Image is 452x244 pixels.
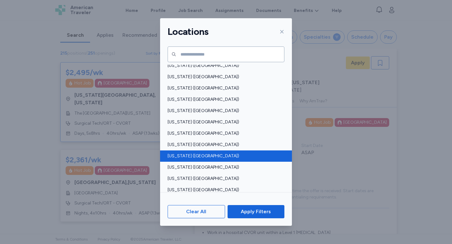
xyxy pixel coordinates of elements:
span: [US_STATE] ([GEOGRAPHIC_DATA]) [168,130,281,137]
span: [US_STATE] ([GEOGRAPHIC_DATA]) [168,142,281,148]
span: [US_STATE] ([GEOGRAPHIC_DATA]) [168,164,281,171]
button: Apply Filters [228,205,284,218]
span: [US_STATE] ([GEOGRAPHIC_DATA]) [168,74,281,80]
span: Apply Filters [241,208,271,215]
span: [US_STATE] ([GEOGRAPHIC_DATA]) [168,119,281,125]
span: [US_STATE] ([GEOGRAPHIC_DATA]) [168,176,281,182]
span: [US_STATE] ([GEOGRAPHIC_DATA]) [168,153,281,159]
span: [US_STATE] ([GEOGRAPHIC_DATA]) [168,187,281,193]
span: [US_STATE] ([GEOGRAPHIC_DATA]) [168,96,281,103]
span: [US_STATE] ([GEOGRAPHIC_DATA]) [168,62,281,69]
button: Clear All [168,205,225,218]
span: Clear All [186,208,206,215]
h1: Locations [168,26,208,38]
span: [US_STATE] ([GEOGRAPHIC_DATA]) [168,85,281,91]
span: [US_STATE] ([GEOGRAPHIC_DATA]) [168,108,281,114]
